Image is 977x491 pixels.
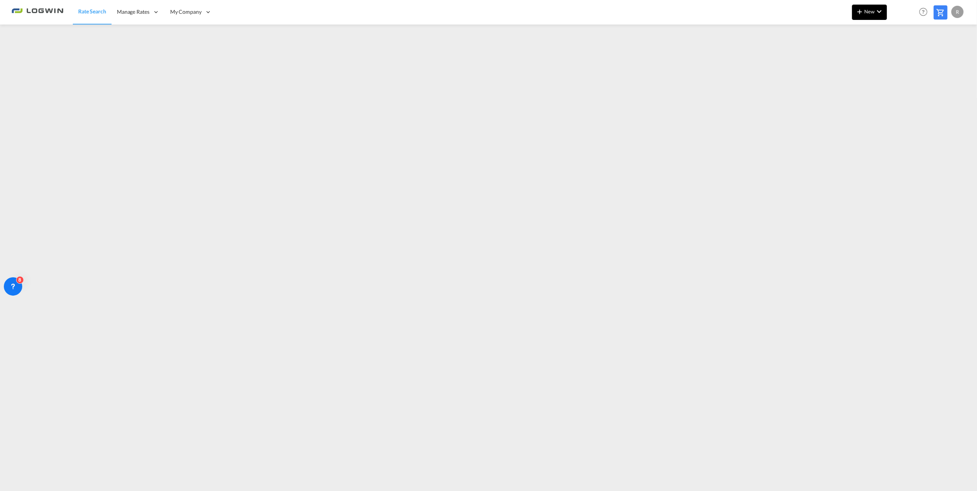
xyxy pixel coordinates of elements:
md-icon: icon-plus 400-fg [855,7,864,16]
button: icon-plus 400-fgNewicon-chevron-down [852,5,887,20]
div: Help [917,5,934,19]
span: Rate Search [78,8,106,15]
md-icon: icon-chevron-down [875,7,884,16]
span: Manage Rates [117,8,149,16]
div: R [951,6,964,18]
span: My Company [170,8,202,16]
span: New [855,8,884,15]
img: 2761ae10d95411efa20a1f5e0282d2d7.png [11,3,63,21]
span: Help [917,5,930,18]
